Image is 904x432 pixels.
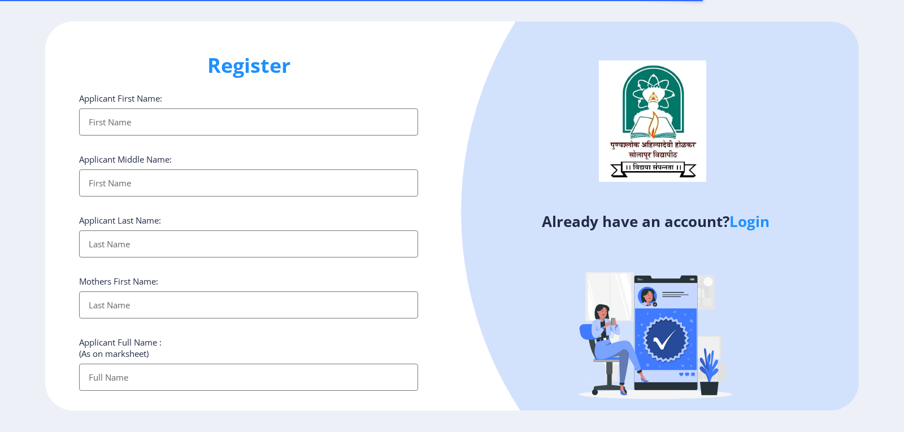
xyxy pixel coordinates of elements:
label: Mothers First Name: [79,276,158,287]
label: Applicant Middle Name: [79,154,172,165]
a: Login [729,211,770,232]
input: First Name [79,108,418,136]
h1: Register [79,52,418,79]
input: Last Name [79,291,418,318]
img: logo [599,60,706,181]
input: Last Name [79,230,418,258]
label: Applicant Full Name : (As on marksheet) [79,337,162,359]
input: First Name [79,169,418,197]
label: Applicant First Name: [79,93,162,104]
label: Applicant Last Name: [79,215,161,226]
h4: Already have an account? [460,212,850,230]
input: Full Name [79,364,418,391]
label: Aadhar Number : [79,409,146,420]
img: Verified-rafiki.svg [557,230,754,427]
